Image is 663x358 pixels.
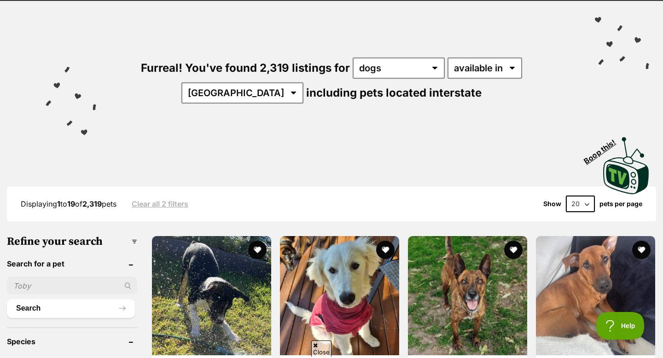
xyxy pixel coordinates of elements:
img: Apollo - Australian Kelpie Dog [152,236,271,355]
span: Displaying to of pets [21,199,116,208]
img: Missy Peggotty - Australian Terrier Dog [536,236,655,355]
a: Boop this! [603,129,649,196]
img: Swiftee Haliwell - Australian Kelpie x Staffordshire Bull Terrier Dog [408,236,527,355]
button: favourite [632,241,651,259]
button: favourite [504,241,523,259]
header: Species [7,337,137,346]
span: Boop this! [582,132,625,165]
h3: Refine your search [7,235,137,248]
button: favourite [376,241,395,259]
span: including pets located interstate [306,86,482,99]
label: pets per page [599,200,642,208]
img: PetRescue TV logo [603,137,649,194]
a: Clear all 2 filters [132,200,188,208]
strong: 1 [57,199,60,208]
strong: 2,319 [82,199,102,208]
header: Search for a pet [7,260,137,268]
span: Close [311,341,331,357]
input: Toby [7,277,137,294]
iframe: Help Scout Beacon - Open [596,312,645,340]
img: Alfonzo - Maremma Sheepdog [280,236,399,355]
span: Show [543,200,561,208]
button: favourite [248,241,267,259]
strong: 19 [67,199,75,208]
button: Search [7,299,135,318]
span: Furreal! You've found 2,319 listings for [141,61,350,75]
